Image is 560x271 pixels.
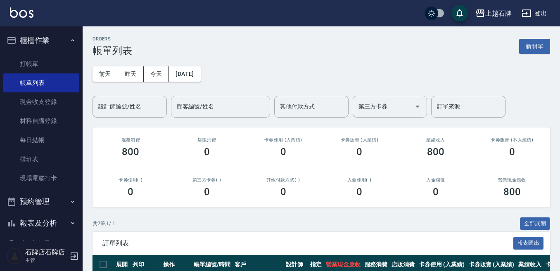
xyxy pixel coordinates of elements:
[3,73,79,92] a: 帳單列表
[144,66,169,82] button: 今天
[509,146,515,158] h3: 0
[204,146,210,158] h3: 0
[513,237,544,250] button: 報表匯出
[520,217,551,230] button: 全部展開
[118,66,144,82] button: 昨天
[411,100,424,113] button: Open
[25,248,67,257] h5: 石牌店石牌店
[169,66,200,82] button: [DATE]
[3,30,79,51] button: 櫃檯作業
[25,257,67,264] p: 主管
[93,220,115,227] p: 共 2 筆, 1 / 1
[3,212,79,234] button: 報表及分析
[255,177,311,183] h2: 其他付款方式(-)
[3,131,79,150] a: 每日結帳
[3,169,79,188] a: 現場電腦打卡
[513,239,544,247] a: 報表匯出
[102,137,159,143] h3: 服務消費
[484,177,540,183] h2: 營業現金應收
[484,137,540,143] h2: 卡券販賣 (不入業績)
[331,177,388,183] h2: 入金使用(-)
[519,42,550,50] a: 新開單
[280,186,286,198] h3: 0
[102,239,513,247] span: 訂單列表
[356,186,362,198] h3: 0
[519,39,550,54] button: 新開單
[472,5,515,22] button: 上越石牌
[518,6,550,21] button: 登出
[3,150,79,169] a: 排班表
[7,248,23,264] img: Person
[3,92,79,111] a: 現金收支登錄
[10,7,33,18] img: Logo
[93,66,118,82] button: 前天
[280,146,286,158] h3: 0
[485,8,512,19] div: 上越石牌
[356,146,362,158] h3: 0
[3,233,79,255] button: 客戶管理
[3,191,79,212] button: 預約管理
[179,177,235,183] h2: 第三方卡券(-)
[451,5,468,21] button: save
[93,45,132,57] h3: 帳單列表
[128,186,133,198] h3: 0
[3,111,79,130] a: 材料自購登錄
[503,186,521,198] h3: 800
[3,54,79,73] a: 打帳單
[408,137,464,143] h2: 業績收入
[433,186,439,198] h3: 0
[331,137,388,143] h2: 卡券販賣 (入業績)
[93,36,132,42] h2: ORDERS
[179,137,235,143] h2: 店販消費
[102,177,159,183] h2: 卡券使用(-)
[204,186,210,198] h3: 0
[255,137,311,143] h2: 卡券使用 (入業績)
[427,146,444,158] h3: 800
[122,146,139,158] h3: 800
[408,177,464,183] h2: 入金儲值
